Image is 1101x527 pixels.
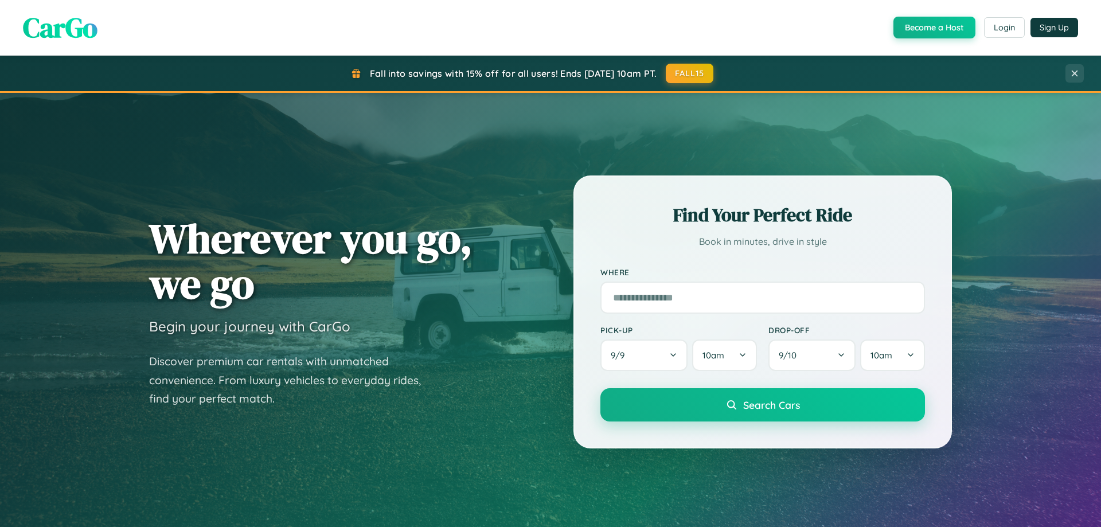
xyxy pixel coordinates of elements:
[149,352,436,408] p: Discover premium car rentals with unmatched convenience. From luxury vehicles to everyday rides, ...
[600,339,688,371] button: 9/9
[860,339,925,371] button: 10am
[600,267,925,277] label: Where
[702,350,724,361] span: 10am
[692,339,757,371] button: 10am
[149,318,350,335] h3: Begin your journey with CarGo
[779,350,802,361] span: 9 / 10
[743,399,800,411] span: Search Cars
[984,17,1025,38] button: Login
[149,216,473,306] h1: Wherever you go, we go
[870,350,892,361] span: 10am
[600,202,925,228] h2: Find Your Perfect Ride
[1030,18,1078,37] button: Sign Up
[768,325,925,335] label: Drop-off
[666,64,714,83] button: FALL15
[370,68,657,79] span: Fall into savings with 15% off for all users! Ends [DATE] 10am PT.
[600,388,925,421] button: Search Cars
[23,9,97,46] span: CarGo
[611,350,630,361] span: 9 / 9
[600,325,757,335] label: Pick-up
[768,339,856,371] button: 9/10
[893,17,975,38] button: Become a Host
[600,233,925,250] p: Book in minutes, drive in style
